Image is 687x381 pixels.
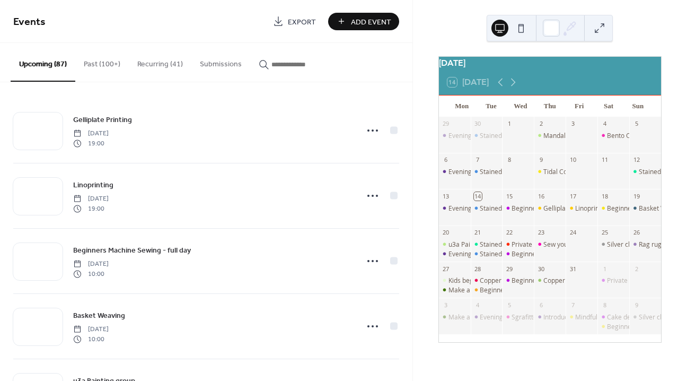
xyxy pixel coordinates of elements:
[505,192,513,200] div: 15
[569,229,577,237] div: 24
[575,204,610,213] div: Linoprinting
[534,313,566,322] div: Introduction to Dressmaking - PJ Bottoms
[73,115,132,126] span: Gelliplate Printing
[73,269,109,279] span: 10:00
[575,313,611,322] div: Mindfulcraft
[594,96,623,117] div: Sat
[569,156,577,164] div: 10
[474,120,482,128] div: 30
[505,301,513,309] div: 5
[448,313,489,322] div: Make a Dress
[73,194,109,204] span: [DATE]
[537,120,545,128] div: 2
[474,156,482,164] div: 7
[569,301,577,309] div: 7
[597,131,629,140] div: Bento Cake Decorating Workshop
[607,313,655,322] div: Cake decorating
[639,167,679,176] div: Stained Glass
[502,313,534,322] div: Sgrafitto - stained glass painting
[471,249,503,258] div: Stained Glass course
[597,313,629,322] div: Cake decorating
[439,131,471,140] div: Evening Upholstery
[534,204,566,213] div: Gelliplate Printing
[537,229,545,237] div: 23
[537,156,545,164] div: 9
[474,301,482,309] div: 4
[505,265,513,273] div: 29
[73,259,109,269] span: [DATE]
[191,43,250,81] button: Submissions
[442,120,450,128] div: 29
[442,301,450,309] div: 3
[439,204,471,213] div: Evening Upholstery
[471,204,503,213] div: Stained Glass course
[448,167,506,176] div: Evening Upholstery
[601,301,609,309] div: 8
[129,43,191,81] button: Recurring (41)
[448,249,506,258] div: Evening Upholstery
[565,96,594,117] div: Fri
[537,192,545,200] div: 16
[471,285,503,295] div: Beginner Embroidery
[351,16,391,28] span: Add Event
[73,244,191,256] a: Beginners Machine Sewing - full day
[328,13,399,30] a: Add Event
[73,129,109,138] span: [DATE]
[512,240,554,249] div: Private sewing
[537,265,545,273] div: 30
[597,276,629,285] div: Private printmaking - Emma Clipson
[447,96,477,117] div: Mon
[480,167,542,176] div: Stained Glass course
[543,167,647,176] div: Tidal Collections ([PERSON_NAME])
[512,249,592,258] div: Beginners Machine Sewing
[73,114,132,126] a: Gelliplate Printing
[534,240,566,249] div: Sew your own knickers
[75,43,129,81] button: Past (100+)
[480,204,542,213] div: Stained Glass course
[471,167,503,176] div: Stained Glass course
[502,249,534,258] div: Beginners Machine Sewing
[601,156,609,164] div: 11
[480,240,520,249] div: Stained Glass
[448,131,506,140] div: Evening Upholstery
[480,313,537,322] div: Evening Upholstery
[505,156,513,164] div: 8
[629,204,661,213] div: Basket Weaving
[439,249,471,258] div: Evening Upholstery
[448,276,538,285] div: Kids beginner machine sewing
[597,204,629,213] div: Beginners Machine Sewing - full day
[73,325,109,334] span: [DATE]
[566,313,597,322] div: Mindfulcraft
[448,204,506,213] div: Evening Upholstery
[543,276,637,285] div: Copper foiled feather workshop
[632,120,640,128] div: 5
[11,43,75,82] button: Upcoming (87)
[632,229,640,237] div: 26
[502,276,534,285] div: Beginners Machine Sewing
[471,313,503,322] div: Evening Upholstery
[569,120,577,128] div: 3
[442,192,450,200] div: 13
[265,13,324,30] a: Export
[480,249,542,258] div: Stained Glass course
[607,240,665,249] div: Silver clay jewellery
[543,240,610,249] div: Sew your own knickers
[439,57,661,70] div: [DATE]
[73,179,113,191] a: Linoprinting
[512,276,592,285] div: Beginners Machine Sewing
[632,192,640,200] div: 19
[537,301,545,309] div: 6
[474,229,482,237] div: 21
[439,276,471,285] div: Kids beginner machine sewing
[543,204,596,213] div: Gelliplate Printing
[601,265,609,273] div: 1
[73,309,125,322] a: Basket Weaving
[639,240,685,249] div: Rag rug making
[629,167,661,176] div: Stained Glass
[448,240,504,249] div: u3a Painting group
[597,240,629,249] div: Silver clay jewellery
[439,240,471,249] div: u3a Painting group
[534,167,566,176] div: Tidal Collections (Ruth Weaver)
[439,313,471,322] div: Make a Dress
[534,131,566,140] div: Mandala/Dot Art Painting - Craft4life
